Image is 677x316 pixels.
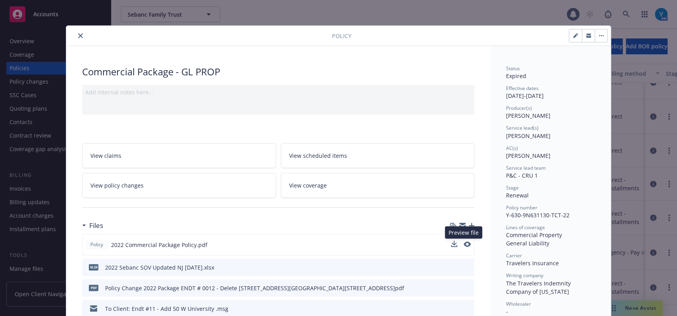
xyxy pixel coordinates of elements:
[506,145,518,151] span: AC(s)
[111,241,207,249] span: 2022 Commercial Package Policy.pdf
[506,72,526,80] span: Expired
[464,284,471,292] button: preview file
[451,263,458,272] button: download file
[90,151,121,160] span: View claims
[506,184,519,191] span: Stage
[281,143,475,168] a: View scheduled items
[281,173,475,198] a: View coverage
[506,172,538,179] span: P&C - CRU 1
[464,241,471,247] button: preview file
[105,305,228,313] div: To Client: Endt #11 - Add 50 W University .msg
[464,241,471,249] button: preview file
[89,241,105,248] span: Policy
[105,263,214,272] div: 2022 Sebanc SOV Updated NJ [DATE].xlsx
[289,151,347,160] span: View scheduled items
[90,181,144,190] span: View policy changes
[506,211,570,219] span: Y-630-9N631130-TCT-22
[506,105,532,111] span: Producer(s)
[506,308,508,315] span: -
[506,165,546,171] span: Service lead team
[451,284,458,292] button: download file
[451,241,457,249] button: download file
[89,285,98,291] span: pdf
[506,204,537,211] span: Policy number
[105,284,404,292] div: Policy Change 2022 Package ENDT # 0012 - Delete [STREET_ADDRESS][GEOGRAPHIC_DATA][STREET_ADDRESS]pdf
[82,143,276,168] a: View claims
[506,132,550,140] span: [PERSON_NAME]
[82,65,474,79] div: Commercial Package - GL PROP
[506,85,595,100] div: [DATE] - [DATE]
[82,173,276,198] a: View policy changes
[289,181,327,190] span: View coverage
[506,192,529,199] span: Renewal
[506,231,595,239] div: Commercial Property
[89,264,98,270] span: xlsx
[506,272,543,279] span: Writing company
[506,259,559,267] span: Travelers Insurance
[506,152,550,159] span: [PERSON_NAME]
[464,305,471,313] button: preview file
[506,301,531,307] span: Wholesaler
[506,239,595,247] div: General Liability
[506,252,522,259] span: Carrier
[76,31,85,40] button: close
[506,112,550,119] span: [PERSON_NAME]
[506,85,539,92] span: Effective dates
[332,32,351,40] span: Policy
[506,224,545,231] span: Lines of coverage
[82,220,103,231] div: Files
[89,220,103,231] h3: Files
[506,124,539,131] span: Service lead(s)
[85,88,471,96] div: Add internal notes here...
[506,280,572,295] span: The Travelers Indemnity Company of [US_STATE]
[451,305,458,313] button: download file
[464,263,471,272] button: preview file
[445,226,482,239] div: Preview file
[451,241,457,247] button: download file
[506,65,520,72] span: Status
